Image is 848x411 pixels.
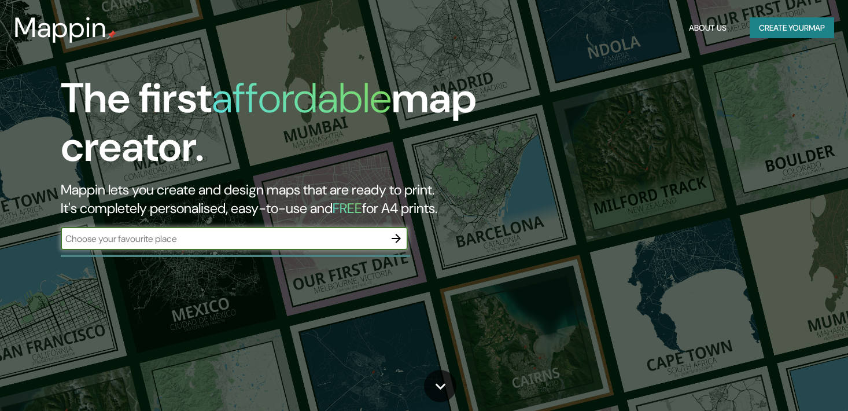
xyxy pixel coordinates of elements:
[333,199,362,217] h5: FREE
[61,232,385,245] input: Choose your favourite place
[750,17,834,39] button: Create yourmap
[684,17,731,39] button: About Us
[61,74,485,181] h1: The first map creator.
[212,71,392,125] h1: affordable
[61,181,485,218] h2: Mappin lets you create and design maps that are ready to print. It's completely personalised, eas...
[14,12,107,44] h3: Mappin
[107,30,116,39] img: mappin-pin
